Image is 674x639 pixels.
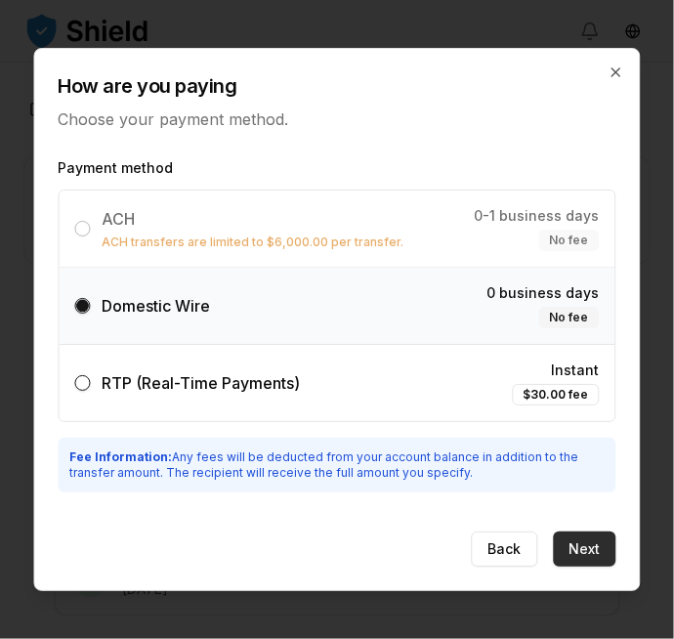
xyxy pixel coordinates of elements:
[70,449,173,464] strong: Fee Information:
[103,234,404,250] p: ACH transfers are limited to $6,000.00 per transfer.
[487,283,600,303] span: 0 business days
[475,206,600,226] span: 0-1 business days
[70,449,605,481] p: Any fees will be deducted from your account balance in addition to the transfer amount. The recip...
[552,361,600,380] span: Instant
[103,373,301,393] span: RTP (Real-Time Payments)
[75,221,91,236] button: ACHACH transfers are limited to $6,000.00 per transfer.0-1 business daysNo fee
[103,296,211,316] span: Domestic Wire
[59,158,616,178] label: Payment method
[539,307,600,328] div: No fee
[103,209,136,229] span: ACH
[554,532,616,567] button: Next
[472,532,538,567] button: Back
[75,375,91,391] button: RTP (Real-Time Payments)Instant$30.00 fee
[513,384,600,405] div: $30.00 fee
[59,72,616,100] h2: How are you paying
[75,298,91,314] button: Domestic Wire0 business daysNo fee
[59,107,616,131] p: Choose your payment method.
[539,230,600,251] div: No fee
